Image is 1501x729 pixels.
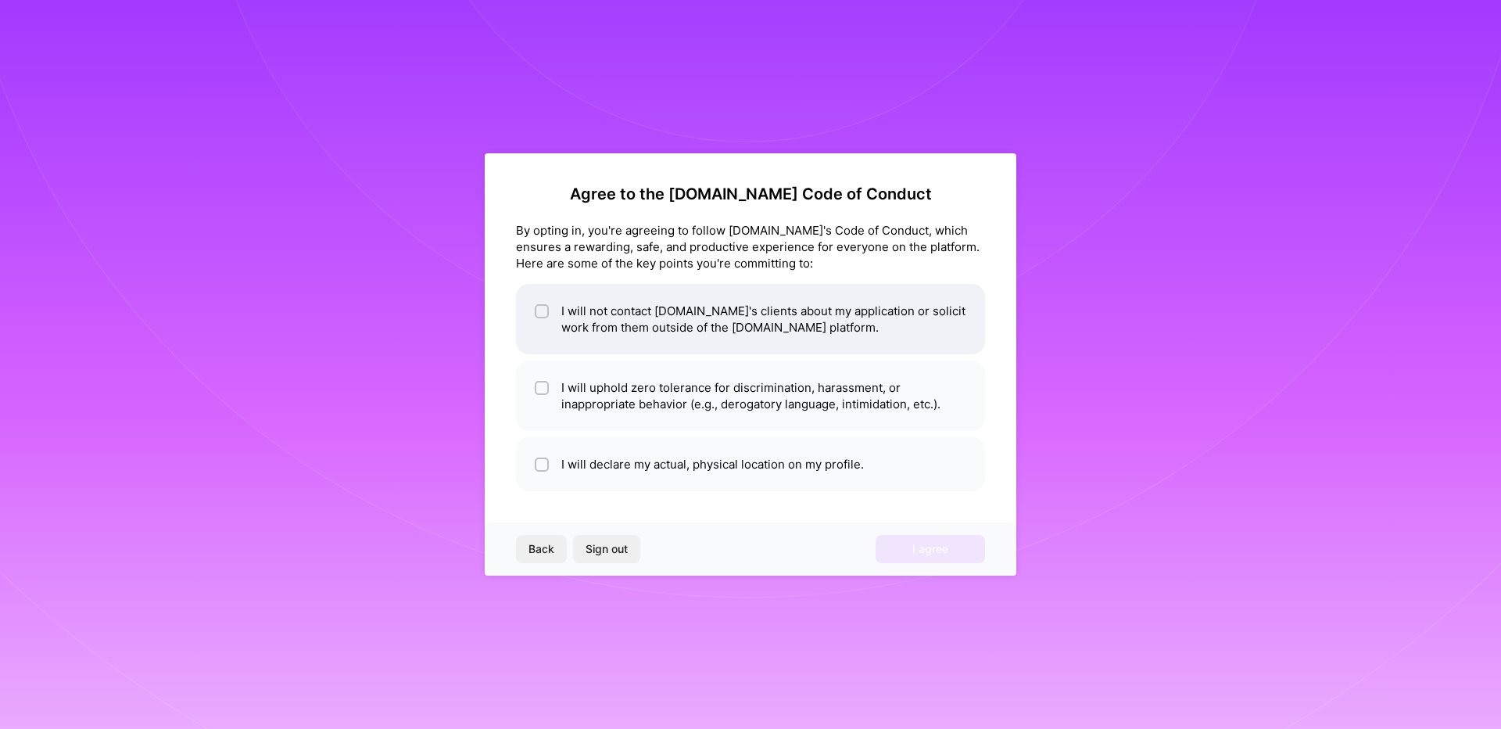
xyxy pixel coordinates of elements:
[586,541,628,557] span: Sign out
[516,437,985,491] li: I will declare my actual, physical location on my profile.
[516,222,985,271] div: By opting in, you're agreeing to follow [DOMAIN_NAME]'s Code of Conduct, which ensures a rewardin...
[516,361,985,431] li: I will uphold zero tolerance for discrimination, harassment, or inappropriate behavior (e.g., der...
[528,541,554,557] span: Back
[516,185,985,203] h2: Agree to the [DOMAIN_NAME] Code of Conduct
[573,535,640,563] button: Sign out
[516,284,985,354] li: I will not contact [DOMAIN_NAME]'s clients about my application or solicit work from them outside...
[516,535,567,563] button: Back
